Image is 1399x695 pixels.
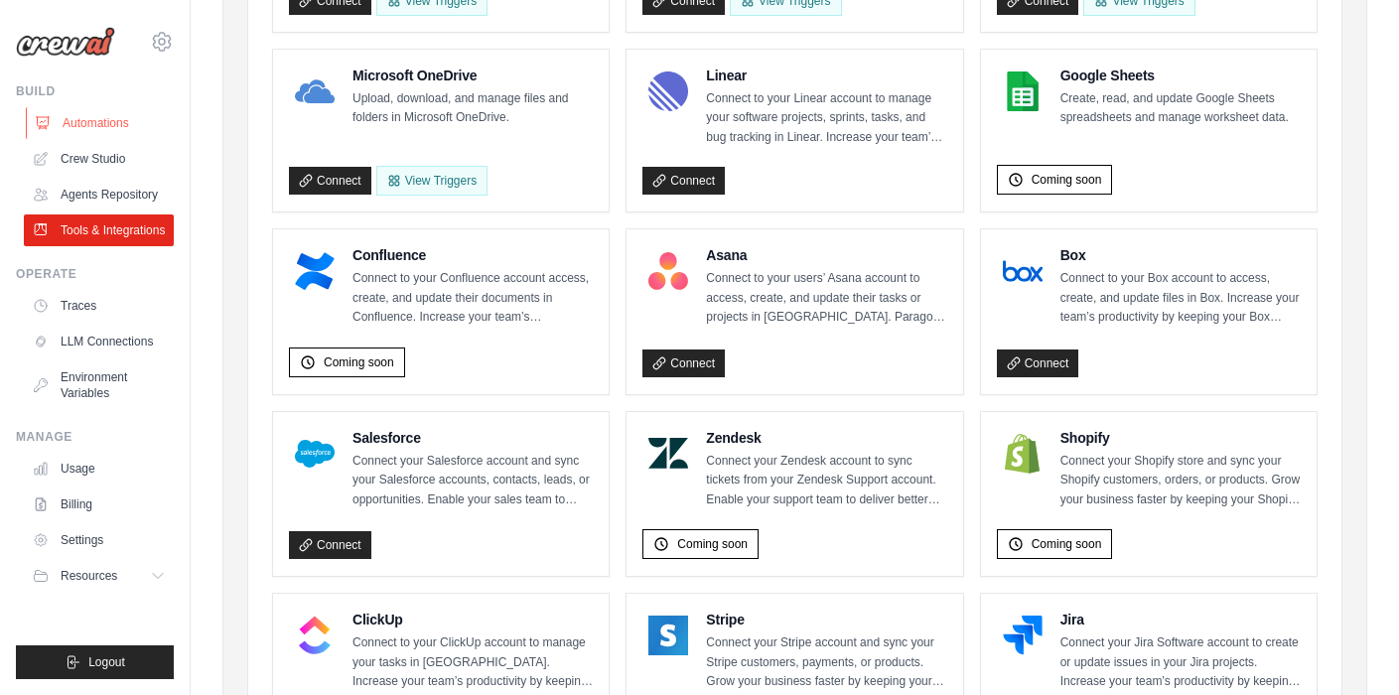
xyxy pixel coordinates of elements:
[642,349,725,377] a: Connect
[706,633,946,692] p: Connect your Stripe account and sync your Stripe customers, payments, or products. Grow your busi...
[352,269,593,328] p: Connect to your Confluence account access, create, and update their documents in Confluence. Incr...
[706,89,946,148] p: Connect to your Linear account to manage your software projects, sprints, tasks, and bug tracking...
[1060,633,1301,692] p: Connect your Jira Software account to create or update issues in your Jira projects. Increase you...
[376,166,488,196] : View Triggers
[16,27,115,57] img: Logo
[88,654,125,670] span: Logout
[352,633,593,692] p: Connect to your ClickUp account to manage your tasks in [GEOGRAPHIC_DATA]. Increase your team’s p...
[706,245,946,265] h4: Asana
[324,354,394,370] span: Coming soon
[352,428,593,448] h4: Salesforce
[352,66,593,85] h4: Microsoft OneDrive
[1003,434,1043,474] img: Shopify Logo
[1032,172,1102,188] span: Coming soon
[1060,428,1301,448] h4: Shopify
[1003,251,1043,291] img: Box Logo
[24,524,174,556] a: Settings
[289,531,371,559] a: Connect
[26,107,176,139] a: Automations
[706,428,946,448] h4: Zendesk
[352,89,593,128] p: Upload, download, and manage files and folders in Microsoft OneDrive.
[1060,452,1301,510] p: Connect your Shopify store and sync your Shopify customers, orders, or products. Grow your busine...
[24,179,174,210] a: Agents Repository
[16,645,174,679] button: Logout
[24,361,174,409] a: Environment Variables
[648,616,688,655] img: Stripe Logo
[295,434,335,474] img: Salesforce Logo
[677,536,748,552] span: Coming soon
[24,326,174,357] a: LLM Connections
[648,71,688,111] img: Linear Logo
[289,167,371,195] a: Connect
[1060,89,1301,128] p: Create, read, and update Google Sheets spreadsheets and manage worksheet data.
[1003,616,1043,655] img: Jira Logo
[648,434,688,474] img: Zendesk Logo
[1060,610,1301,629] h4: Jira
[24,214,174,246] a: Tools & Integrations
[648,251,688,291] img: Asana Logo
[16,83,174,99] div: Build
[24,290,174,322] a: Traces
[642,167,725,195] a: Connect
[16,266,174,282] div: Operate
[16,429,174,445] div: Manage
[1032,536,1102,552] span: Coming soon
[295,616,335,655] img: ClickUp Logo
[24,143,174,175] a: Crew Studio
[1060,66,1301,85] h4: Google Sheets
[1060,245,1301,265] h4: Box
[1060,269,1301,328] p: Connect to your Box account to access, create, and update files in Box. Increase your team’s prod...
[352,610,593,629] h4: ClickUp
[24,453,174,485] a: Usage
[352,245,593,265] h4: Confluence
[706,269,946,328] p: Connect to your users’ Asana account to access, create, and update their tasks or projects in [GE...
[706,452,946,510] p: Connect your Zendesk account to sync tickets from your Zendesk Support account. Enable your suppo...
[24,560,174,592] button: Resources
[61,568,117,584] span: Resources
[24,488,174,520] a: Billing
[997,349,1079,377] a: Connect
[352,452,593,510] p: Connect your Salesforce account and sync your Salesforce accounts, contacts, leads, or opportunit...
[295,71,335,111] img: Microsoft OneDrive Logo
[706,610,946,629] h4: Stripe
[295,251,335,291] img: Confluence Logo
[706,66,946,85] h4: Linear
[1003,71,1043,111] img: Google Sheets Logo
